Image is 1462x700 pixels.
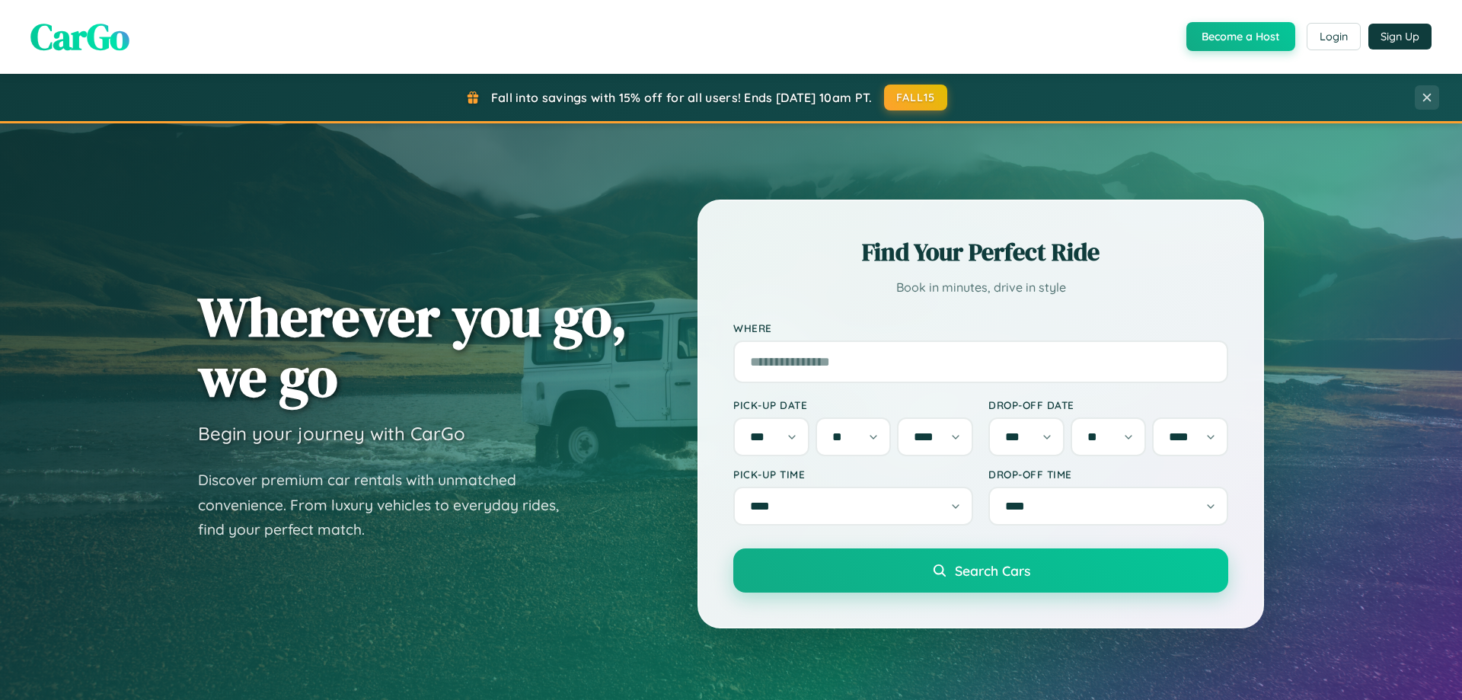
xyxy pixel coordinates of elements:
h1: Wherever you go, we go [198,286,627,407]
button: Login [1307,23,1361,50]
button: Become a Host [1186,22,1295,51]
button: Sign Up [1368,24,1432,50]
button: Search Cars [733,548,1228,593]
p: Book in minutes, drive in style [733,276,1228,299]
span: Fall into savings with 15% off for all users! Ends [DATE] 10am PT. [491,90,873,105]
label: Drop-off Time [988,468,1228,481]
label: Where [733,321,1228,334]
span: CarGo [30,11,129,62]
label: Pick-up Date [733,398,973,411]
label: Drop-off Date [988,398,1228,411]
label: Pick-up Time [733,468,973,481]
button: FALL15 [884,85,948,110]
h2: Find Your Perfect Ride [733,235,1228,269]
p: Discover premium car rentals with unmatched convenience. From luxury vehicles to everyday rides, ... [198,468,579,542]
span: Search Cars [955,562,1030,579]
h3: Begin your journey with CarGo [198,422,465,445]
